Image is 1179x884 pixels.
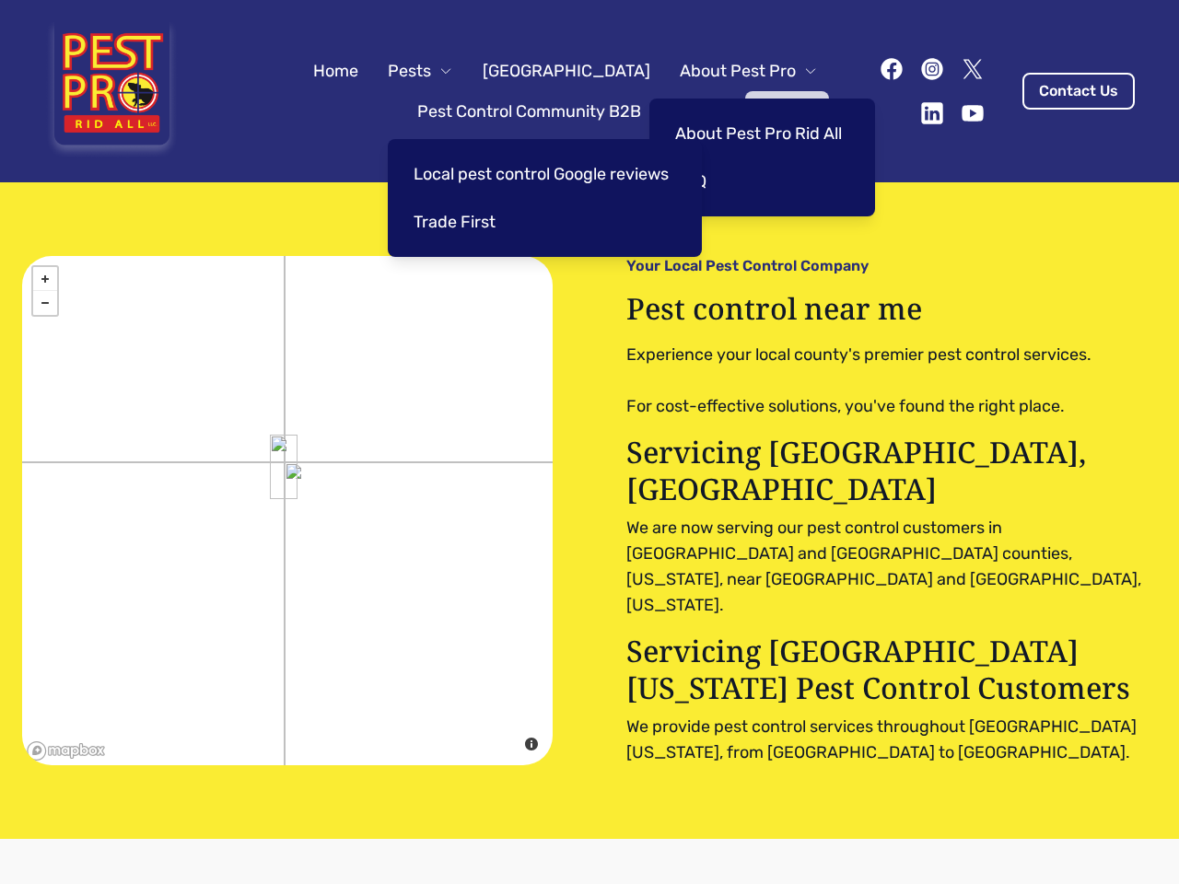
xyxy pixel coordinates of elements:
[669,51,829,91] button: About Pest Pro
[626,256,869,275] p: Your Local Pest Control Company
[626,342,1157,419] pre: Experience your local county's premier pest control services. For cost-effective solutions, you'v...
[403,154,680,194] a: Local pest control Google reviews
[388,58,431,84] span: Pests
[680,58,796,84] span: About Pest Pro
[1022,73,1135,110] a: Contact Us
[626,633,1157,706] p: Servicing [GEOGRAPHIC_DATA][US_STATE] Pest Control Customers
[472,51,661,91] a: [GEOGRAPHIC_DATA]
[626,290,1157,327] h1: Pest control near me
[377,51,464,91] button: Pests
[44,22,180,160] img: Pest Pro Rid All
[33,267,57,291] a: Zoom in
[406,91,674,132] button: Pest Control Community B2B
[745,91,829,132] a: Contact
[302,51,369,91] a: Home
[33,291,57,315] a: Zoom out
[626,434,1157,507] p: Servicing [GEOGRAPHIC_DATA], [GEOGRAPHIC_DATA]
[664,113,853,154] a: About Pest Pro Rid All
[626,515,1157,618] p: We are now serving our pest control customers in [GEOGRAPHIC_DATA] and [GEOGRAPHIC_DATA] counties...
[664,161,853,202] a: FAQ
[403,202,680,242] a: Trade First
[417,99,641,124] span: Pest Control Community B2B
[682,91,738,132] a: Blog
[626,714,1157,765] p: We provide pest control services throughout [GEOGRAPHIC_DATA][US_STATE], from [GEOGRAPHIC_DATA] t...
